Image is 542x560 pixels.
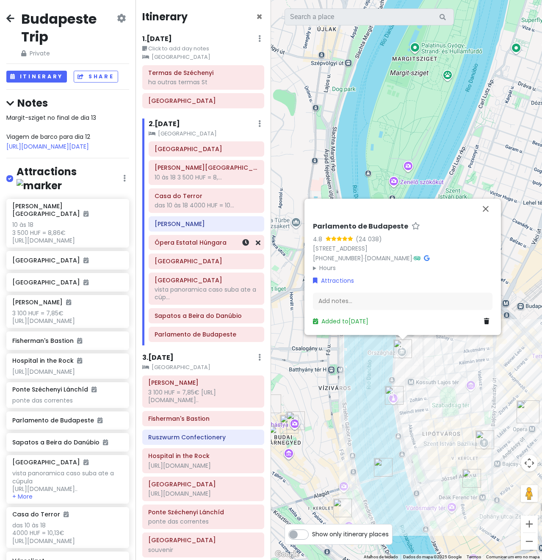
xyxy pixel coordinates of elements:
[142,10,188,23] h4: Itinerary
[521,455,538,472] button: Controlos da câmara do mapa
[74,71,118,83] button: Share
[66,299,71,305] i: Added to itinerary
[83,279,88,285] i: Added to itinerary
[155,174,258,181] div: 10 às 18 3 500 HUF = 8,...
[103,439,108,445] i: Added to itinerary
[148,536,258,544] h6: Great Market Hall
[12,337,123,345] h6: Fisherman's Bastion
[64,511,69,517] i: Added to itinerary
[148,546,258,554] div: souvenir
[12,510,69,518] h6: Casa do Terror
[6,142,89,151] a: [URL][DOMAIN_NAME][DATE]
[148,78,258,86] div: ha outras termas St
[142,35,172,44] h6: 1 . [DATE]
[142,44,264,53] small: Click to add day notes
[6,113,96,150] span: Margit-sziget no final de dia 13 Viagem de barco para dia 12
[313,254,363,262] a: [PHONE_NUMBER]
[142,363,264,372] small: [GEOGRAPHIC_DATA]
[467,554,481,559] a: Termos (abre num novo separador)
[521,516,538,532] button: Ampliar
[155,201,258,209] div: das 10 às 18 4000 HUF = 10...
[155,164,258,171] h6: Franz Liszt Memorial Museum
[521,533,538,550] button: Reduzir
[12,493,33,500] button: + More
[385,386,404,405] div: Sapatos a Beira do Danúbio
[242,238,249,248] a: Set a time
[414,255,420,261] i: Tripadvisor
[148,69,258,77] h6: Termas de Széchenyi
[12,279,123,286] h6: [GEOGRAPHIC_DATA]
[12,357,82,364] h6: Hospital in the Rock
[97,417,102,423] i: Added to itinerary
[12,386,97,393] h6: Ponte Széchenyi Lánchíd
[148,389,258,404] div: 3 100 HUF = 7,85€ [URL][DOMAIN_NAME]..
[486,554,539,559] a: Comunicar um erro no mapa
[521,485,538,502] button: Arraste o Pegman para o mapa para abrir o Street View
[6,97,129,110] h4: Notes
[142,353,174,362] h6: 3 . [DATE]
[155,192,258,200] h6: Casa do Terror
[313,276,354,285] a: Attractions
[313,292,492,310] div: Add notes...
[517,400,539,423] div: Ópera Estatal Húngara
[256,238,260,248] a: Remove from day
[286,411,305,430] div: Fisherman's Bastion
[91,386,97,392] i: Added to itinerary
[148,379,258,386] h6: Matthias Church
[364,554,398,560] button: Atalhos de teclado
[313,263,492,273] summary: Hours
[412,222,420,231] a: Star place
[149,120,180,129] h6: 2 . [DATE]
[155,220,258,228] h6: Mazel Tov
[155,239,258,246] h6: Ópera Estatal Húngara
[148,480,258,488] h6: Castelo de Buda
[462,469,481,488] div: Elizabeth Square
[148,415,258,422] h6: Fisherman's Bastion
[148,433,258,441] h6: Ruszwurm Confectionery
[256,12,263,22] button: Close
[285,8,454,25] input: Search a place
[17,165,123,192] h4: Attractions
[263,394,281,413] div: Pest-Buda Bistro
[155,331,258,338] h6: Parlamento de Budapeste
[77,338,82,344] i: Added to itinerary
[12,521,123,545] div: das 10 às 18 4000 HUF = 10,13€ [URL][DOMAIN_NAME]
[273,549,301,560] img: Google
[12,439,123,446] h6: Sapatos a Beira do Danúbio
[155,257,258,265] h6: Elizabeth Square
[365,254,412,262] a: [DOMAIN_NAME]
[424,255,429,261] i: Google Maps
[12,298,71,306] h6: [PERSON_NAME]
[393,339,412,358] div: Parlamento de Budapeste
[476,430,494,449] div: Basílica de Santo Estêvão
[12,202,123,218] h6: [PERSON_NAME][GEOGRAPHIC_DATA]
[403,554,462,559] span: Dados do mapa ©2025 Google
[374,458,393,477] div: Ponte Széchenyi Lánchíd
[155,276,258,284] h6: Basílica de Santo Estêvão
[313,222,492,273] div: · ·
[83,459,88,465] i: Added to itinerary
[12,368,123,375] div: [URL][DOMAIN_NAME]
[155,145,258,153] h6: Avenida Andrássy
[155,286,258,301] div: vista panoramica caso suba ate a cúp...
[268,425,287,444] div: Ruszwurm Confectionery
[12,417,123,424] h6: Parlamento de Budapeste
[12,469,123,493] div: vista panoramica caso suba ate a cúpula [URL][DOMAIN_NAME]..
[12,257,123,264] h6: [GEOGRAPHIC_DATA]
[484,317,492,326] a: Delete place
[273,549,301,560] a: Abrir esta área no Google Maps (abre uma nova janela)
[313,234,326,244] div: 4.8
[17,179,62,192] img: marker
[12,397,123,404] div: ponte das correntes
[312,530,389,539] span: Show only itinerary places
[148,518,258,525] div: ponte das correntes
[148,490,258,497] div: [URL][DOMAIN_NAME]
[356,234,382,244] div: (24 038)
[149,130,264,138] small: [GEOGRAPHIC_DATA]
[256,10,263,24] span: Close itinerary
[333,499,352,517] div: Castelo de Buda
[21,49,115,58] span: Private
[77,358,82,364] i: Added to itinerary
[12,221,123,244] div: 10 às 18 3 500 HUF = 8,86€ [URL][DOMAIN_NAME]
[83,211,88,217] i: Added to itinerary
